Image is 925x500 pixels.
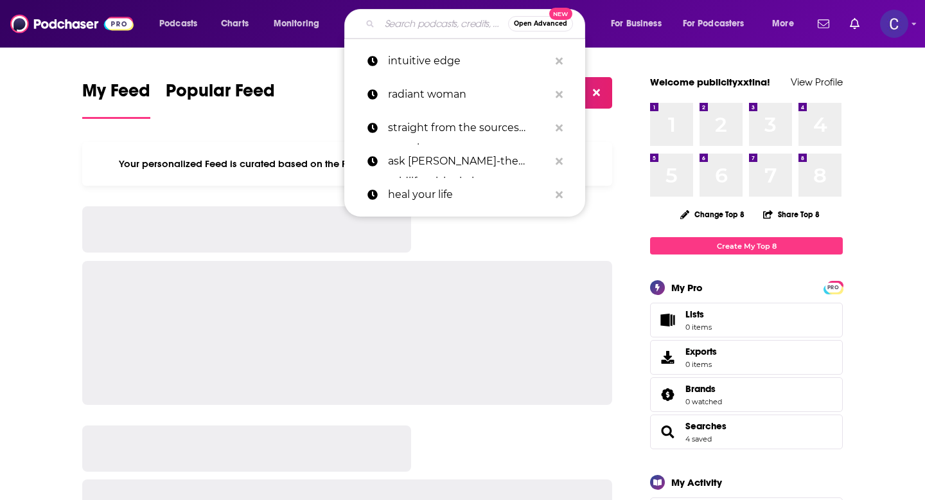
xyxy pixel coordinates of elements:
[685,420,727,432] a: Searches
[265,13,336,34] button: open menu
[150,13,214,34] button: open menu
[213,13,256,34] a: Charts
[685,308,704,320] span: Lists
[671,476,722,488] div: My Activity
[611,15,662,33] span: For Business
[685,308,712,320] span: Lists
[221,15,249,33] span: Charts
[685,323,712,332] span: 0 items
[650,76,770,88] a: Welcome publicityxxtina!
[685,346,717,357] span: Exports
[357,9,597,39] div: Search podcasts, credits, & more...
[763,13,810,34] button: open menu
[344,78,585,111] a: radiant woman
[602,13,678,34] button: open menu
[159,15,197,33] span: Podcasts
[10,12,134,36] img: Podchaser - Follow, Share and Rate Podcasts
[880,10,908,38] button: Show profile menu
[82,80,150,109] span: My Feed
[549,8,572,20] span: New
[685,360,717,369] span: 0 items
[880,10,908,38] img: User Profile
[274,15,319,33] span: Monitoring
[514,21,567,27] span: Open Advanced
[772,15,794,33] span: More
[655,348,680,366] span: Exports
[825,282,841,292] a: PRO
[683,15,744,33] span: For Podcasters
[825,283,841,292] span: PRO
[762,202,820,227] button: Share Top 8
[344,111,585,145] a: straight from the sources mouth
[650,377,843,412] span: Brands
[388,178,549,211] p: heal your life
[166,80,275,119] a: Popular Feed
[344,145,585,178] a: ask [PERSON_NAME]-the midlife crisis clarity compass
[388,78,549,111] p: radiant woman
[82,142,612,186] div: Your personalized Feed is curated based on the Podcasts, Creators, Users, and Lists that you Follow.
[671,281,703,294] div: My Pro
[791,76,843,88] a: View Profile
[845,13,865,35] a: Show notifications dropdown
[650,415,843,449] span: Searches
[673,206,752,222] button: Change Top 8
[685,397,722,406] a: 0 watched
[685,383,722,395] a: Brands
[166,80,275,109] span: Popular Feed
[388,145,549,178] p: ask faleskini-the midlife crisis clarity compass
[685,383,716,395] span: Brands
[655,423,680,441] a: Searches
[344,178,585,211] a: heal your life
[655,311,680,329] span: Lists
[674,13,763,34] button: open menu
[388,111,549,145] p: straight from the sources mouth
[650,340,843,375] a: Exports
[650,237,843,254] a: Create My Top 8
[880,10,908,38] span: Logged in as publicityxxtina
[82,80,150,119] a: My Feed
[685,434,712,443] a: 4 saved
[655,386,680,404] a: Brands
[508,16,573,31] button: Open AdvancedNew
[380,13,508,34] input: Search podcasts, credits, & more...
[650,303,843,337] a: Lists
[813,13,834,35] a: Show notifications dropdown
[344,44,585,78] a: intuitive edge
[388,44,549,78] p: intuitive edge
